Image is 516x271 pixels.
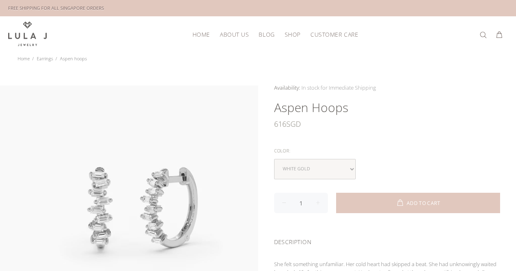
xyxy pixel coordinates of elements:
[254,28,279,41] a: Blog
[188,28,215,41] a: HOME
[259,31,275,37] span: Blog
[336,193,500,213] button: ADD TO CART
[274,99,500,116] h1: Aspen hoops
[60,55,87,62] span: Aspen hoops
[220,31,249,37] span: About Us
[301,84,376,91] span: In stock for Immediate Shipping
[274,145,500,156] div: Color:
[274,116,500,132] div: SGD
[18,55,30,62] a: Home
[8,4,104,13] div: FREE SHIPPING FOR ALL SINGAPORE ORDERS
[37,55,53,62] a: Earrings
[193,31,210,37] span: HOME
[280,28,306,41] a: Shop
[310,31,358,37] span: Customer Care
[306,28,358,41] a: Customer Care
[285,31,301,37] span: Shop
[274,116,286,132] span: 616
[274,84,300,91] span: Availability:
[274,228,500,253] div: DESCRIPTION
[407,201,440,206] span: ADD TO CART
[215,28,254,41] a: About Us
